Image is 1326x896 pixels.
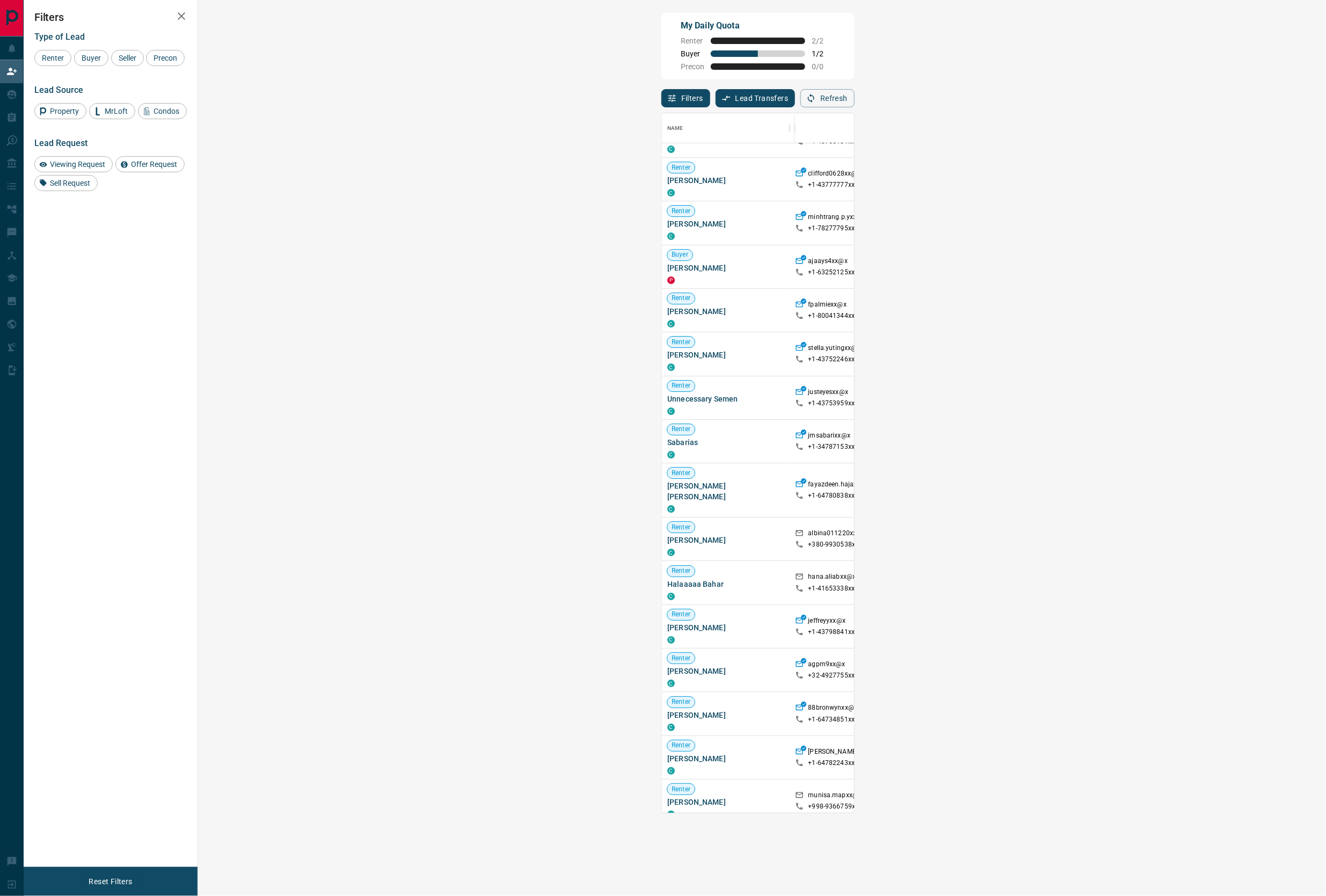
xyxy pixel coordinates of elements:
p: +1- 63252125xx [808,268,855,277]
div: Seller [111,50,144,66]
span: Seller [115,54,140,62]
span: Sell Request [46,179,94,187]
span: Renter [681,37,704,45]
span: Renter [667,468,695,477]
p: jmsabarixx@x [808,431,850,442]
span: Renter [667,697,695,706]
p: fpalmiexx@x [808,300,846,311]
p: +380- 9930538xx [808,540,858,549]
span: Renter [667,338,695,347]
span: Renter [667,784,695,793]
span: Offer Request [127,160,181,169]
p: ajaays4xx@x [808,256,847,267]
p: +1- 43753959xx [808,398,855,407]
button: Lead Transfers [716,89,796,107]
h2: Filters [34,11,187,24]
p: +1- 64780838xx [808,491,855,500]
span: [PERSON_NAME] [667,622,784,633]
span: [PERSON_NAME] [667,349,784,360]
span: Renter [38,54,68,62]
p: hana.aliabxx@x [808,572,856,584]
span: Lead Source [34,85,83,95]
div: Sell Request [34,175,98,191]
div: Viewing Request [34,156,113,172]
p: jeffreyyxx@x [808,616,846,628]
p: agpm9xx@x [808,660,845,671]
span: Renter [667,425,695,434]
div: condos.ca [667,451,675,458]
span: [PERSON_NAME] [667,753,784,764]
span: Unnecessary Semen [667,393,784,404]
span: Condos [150,107,183,115]
div: Offer Request [115,156,185,172]
p: 88bronwynxx@x [808,703,857,715]
div: condos.ca [667,592,675,600]
div: Name [667,113,683,143]
span: 2 / 2 [812,37,835,45]
span: Sabarias [667,437,784,448]
span: 0 / 0 [812,62,835,71]
p: +1- 41653338xx [808,584,855,593]
span: Buyer [667,250,693,259]
div: condos.ca [667,811,675,818]
div: property.ca [667,276,675,284]
span: Buyer [681,49,704,58]
span: [PERSON_NAME] [667,666,784,676]
div: condos.ca [667,549,675,556]
p: clifford0628xx@x [808,169,860,180]
p: My Daily Quota [681,19,835,32]
span: [PERSON_NAME] [667,218,784,229]
div: condos.ca [667,320,675,327]
button: Reset Filters [82,872,139,891]
p: +1- 43798841xx [808,628,855,637]
p: +1- 43777777xx [808,180,855,190]
button: Refresh [800,89,855,107]
span: [PERSON_NAME] [667,306,784,317]
div: MrLoft [89,103,135,119]
p: stella.yutingxx@x [808,344,860,355]
span: Renter [667,381,695,390]
p: +1- 34787153xx [808,442,855,451]
span: Renter [667,294,695,303]
span: Lead Request [34,138,88,148]
span: Halaaaaa Bahar [667,578,784,589]
div: condos.ca [667,680,675,687]
p: munisa.mapxx@x [808,791,862,802]
p: +1- 43766101xx [808,137,855,146]
span: [PERSON_NAME] [667,263,784,273]
p: minhtrang.p.yxx@x [808,213,865,224]
span: Renter [667,610,695,619]
p: +1- 80041344xx [808,311,855,320]
p: +1- 78277795xx [808,224,855,233]
span: [PERSON_NAME] [667,535,784,545]
div: condos.ca [667,145,675,153]
div: condos.ca [667,767,675,775]
p: +998- 9366759xx [808,802,858,811]
span: Renter [667,653,695,662]
span: Buyer [78,54,105,62]
span: Type of Lead [34,32,85,42]
span: Renter [667,523,695,532]
div: condos.ca [667,189,675,196]
div: Name [662,113,790,143]
p: +1- 43752246xx [808,355,855,364]
span: MrLoft [101,107,132,115]
span: 1 / 2 [812,49,835,58]
div: condos.ca [667,505,675,513]
span: Precon [681,62,704,71]
p: [PERSON_NAME] [808,747,858,759]
span: Renter [667,566,695,576]
p: +32- 4927755xx [808,671,855,680]
div: Buyer [74,50,108,66]
span: [PERSON_NAME] [667,709,784,720]
span: Viewing Request [46,160,109,169]
div: condos.ca [667,407,675,414]
div: condos.ca [667,636,675,644]
span: Renter [667,741,695,750]
p: +1- 64782243xx [808,759,855,768]
span: Precon [150,54,181,62]
p: fayazdeen.hajaxx@x [808,480,869,491]
div: condos.ca [667,723,675,731]
span: Renter [667,207,695,216]
span: [PERSON_NAME] [667,797,784,807]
